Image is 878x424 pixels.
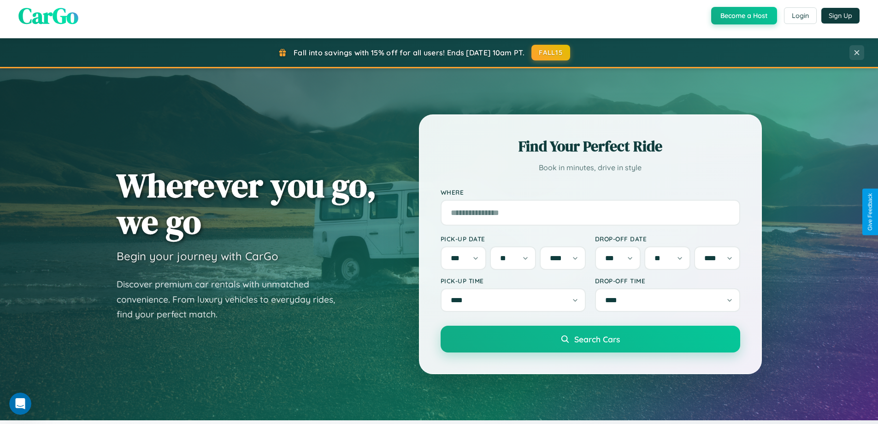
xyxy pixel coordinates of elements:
label: Where [441,188,740,196]
iframe: Intercom live chat [9,393,31,415]
button: Become a Host [711,7,777,24]
span: Fall into savings with 15% off for all users! Ends [DATE] 10am PT. [294,48,524,57]
h2: Find Your Perfect Ride [441,136,740,156]
button: Search Cars [441,326,740,352]
span: CarGo [18,0,78,31]
label: Drop-off Time [595,277,740,285]
p: Book in minutes, drive in style [441,161,740,174]
h3: Begin your journey with CarGo [117,249,278,263]
label: Pick-up Date [441,235,586,243]
label: Drop-off Date [595,235,740,243]
span: Search Cars [574,334,620,344]
button: Login [784,7,817,24]
button: FALL15 [531,45,570,60]
h1: Wherever you go, we go [117,167,377,240]
label: Pick-up Time [441,277,586,285]
button: Sign Up [821,8,860,24]
p: Discover premium car rentals with unmatched convenience. From luxury vehicles to everyday rides, ... [117,277,347,322]
div: Give Feedback [867,193,873,231]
